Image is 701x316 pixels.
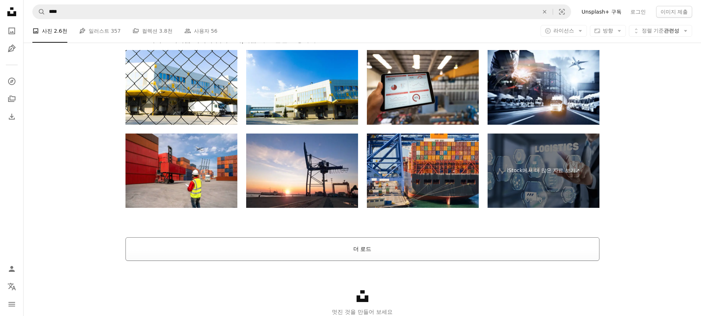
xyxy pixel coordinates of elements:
img: 현대적이다 로지스틱 센터 [125,50,237,125]
span: 관련성 [642,27,679,35]
a: 일러스트 [4,41,19,56]
button: 정렬 기준관련성 [629,25,692,37]
a: 컬렉션 3.8천 [132,19,173,43]
span: 정렬 기준 [642,28,664,33]
img: 현대적이다 로지스틱 센터 [246,50,358,125]
button: 라이선스 [541,25,587,37]
a: iStock에서 더 많은 자료 보기↗ [488,134,599,208]
button: 이미지 제출 [656,6,692,18]
img: 배경에 물류 네트워크 분포가 있는 세계지도. 빠른 또는 즉시 선적, 전세계 온라인 상품 주문의 개념을 위한 정면 물류 산업 콘테이너 화물 화물 선박에 있는 로지스틱 및 수송 개념 [488,50,599,125]
span: 3.8천 [159,27,172,35]
span: 357 [111,27,121,35]
button: 삭제 [537,5,553,19]
button: Unsplash 검색 [33,5,45,19]
a: 탐색 [4,74,19,89]
img: 로지스틱 수입 수출을 위해 트럭에 포먼 제어 선적 컨테이너 상자 [125,134,237,208]
img: 용기에 용기. 글로벌 시장. 화물 선적. 로지스틱 [367,134,479,208]
button: 언어 [4,279,19,294]
button: 메뉴 [4,297,19,312]
img: 공장 창고를 배경으로 한 태블릿에 대한 로지스틱 요약 정보. [367,50,479,125]
a: Unsplash+ 구독 [577,6,626,18]
button: 방향 [590,25,626,37]
a: 홈 — Unsplash [4,4,19,21]
span: 56 [211,27,217,35]
form: 사이트 전체에서 이미지 찾기 [32,4,571,19]
a: 로그인 / 가입 [4,262,19,276]
a: 다운로드 내역 [4,109,19,124]
a: 사용자 56 [184,19,217,43]
a: 컬렉션 [4,92,19,106]
span: 방향 [603,28,613,33]
button: 더 로드 [125,237,599,261]
img: 로지스틱 수입 수출 사업을 위한 산업 콘테이너 마당 [246,134,358,208]
button: 시각적 검색 [553,5,571,19]
a: 사진 [4,24,19,38]
a: 로그인 [626,6,650,18]
a: 일러스트 357 [79,19,121,43]
span: 라이선스 [553,28,574,33]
